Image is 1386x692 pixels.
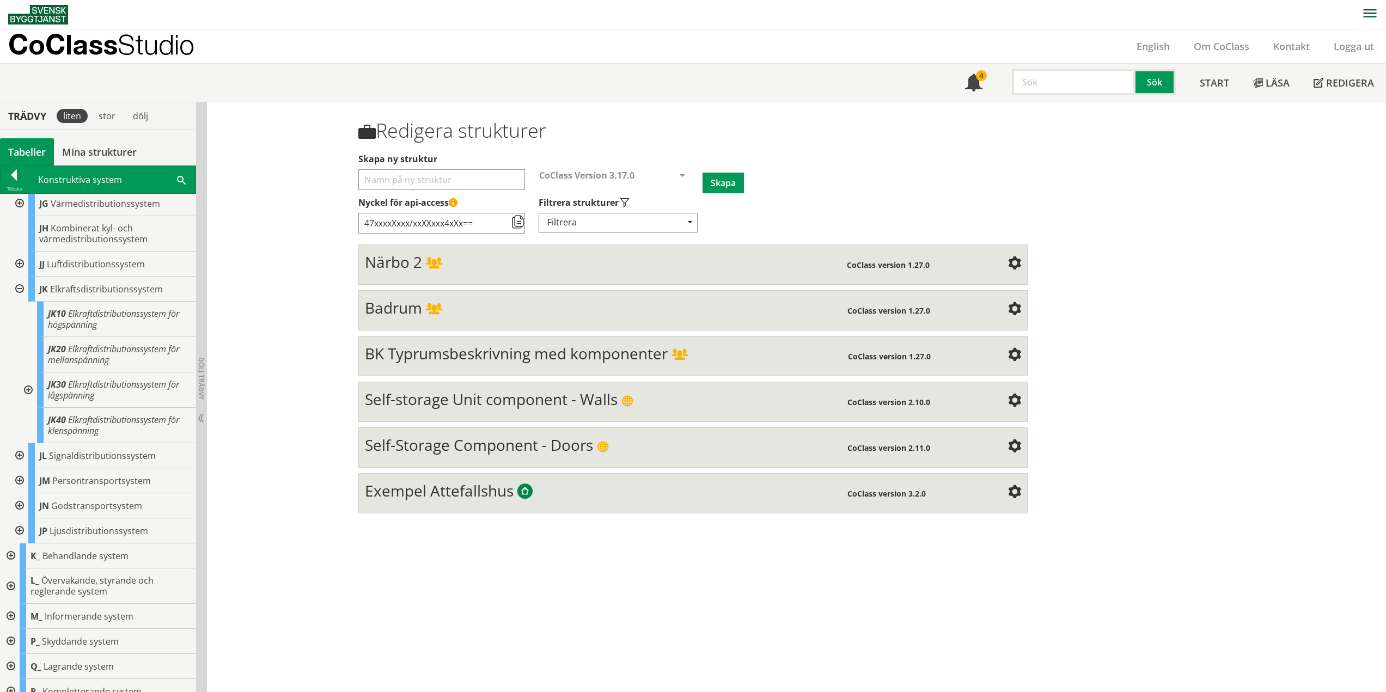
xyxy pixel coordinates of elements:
input: Sök [1012,69,1135,95]
span: Redigera [1326,76,1374,89]
a: Redigera [1302,64,1386,102]
span: Informerande system [45,610,133,622]
span: Persontransportsystem [52,475,151,487]
span: L_ [30,574,39,586]
a: Om CoClass [1182,40,1261,53]
a: Läsa [1241,64,1302,102]
span: Delad struktur [671,350,688,362]
span: Godstransportsystem [51,500,142,512]
span: Inställningar [1008,395,1021,408]
a: Logga ut [1322,40,1386,53]
span: Dölj trädvy [197,357,206,400]
span: Inställningar [1008,303,1021,316]
span: Self-storage Unit component - Walls [365,389,618,409]
span: Inställningar [1008,486,1021,499]
span: BK Typrumsbeskrivning med komponenter [365,343,668,364]
span: Lagrande system [44,660,114,672]
span: CoClass version 1.27.0 [847,305,930,316]
a: CoClassStudio [8,29,218,63]
a: 4 [953,64,994,102]
a: English [1125,40,1182,53]
span: CoClass Version 3.17.0 [539,169,634,181]
span: Närbo 2 [365,252,422,272]
div: Trädvy [2,110,52,122]
span: Luftdistributionssystem [47,258,145,270]
div: Filtrera [539,213,698,233]
div: 4 [976,70,987,81]
span: JK10 [48,308,66,320]
span: Notifikationer [965,75,982,93]
span: Elkraftdistributionssystem för mellanspänning [48,343,179,366]
span: Värmedistributionssystem [51,198,160,210]
input: Välj ett namn för att skapa en ny struktur Välj vilka typer av strukturer som ska visas i din str... [358,169,525,190]
span: Publik struktur [621,395,633,407]
span: Läsa [1266,76,1290,89]
span: Self-Storage Component - Doors [365,434,593,455]
span: CoClass version 3.2.0 [847,488,926,499]
span: Byggtjänsts exempelstrukturer [517,485,533,500]
span: JJ [39,258,45,270]
span: JP [39,525,47,537]
span: Exempel Attefallshus [365,480,514,501]
label: Välj ett namn för att skapa en ny struktur [358,153,1028,165]
p: CoClass [8,38,194,51]
span: Denna API-nyckel ger åtkomst till alla strukturer som du har skapat eller delat med dig av. Håll ... [449,199,457,207]
label: Välj vilka typer av strukturer som ska visas i din strukturlista [539,197,697,209]
div: Tillbaka [1,185,28,193]
span: Elkraftdistributionssystem för klenspänning [48,414,179,437]
span: Kopiera [511,216,524,229]
img: Svensk Byggtjänst [8,5,68,25]
span: Elkraftdistributionssystem för högspänning [48,308,179,330]
span: CoClass version 2.11.0 [847,443,930,453]
span: Badrum [365,297,422,318]
input: Nyckel till åtkomststruktur via API (kräver API-licensabonnemang) [358,213,525,234]
span: Inställningar [1008,258,1021,271]
span: Inställningar [1008,349,1021,362]
span: JK40 [48,414,66,426]
span: Inställningar [1008,440,1021,454]
span: CoClass version 1.27.0 [847,260,930,270]
span: Publik struktur [597,441,609,453]
span: K_ [30,550,40,562]
span: Kombinerat kyl- och värmedistributionssystem [39,222,148,245]
span: Delad struktur [426,258,442,270]
span: CoClass version 2.10.0 [847,397,930,407]
span: Sök i tabellen [177,174,186,185]
span: Delad struktur [426,304,442,316]
span: CoClass version 1.27.0 [848,351,931,362]
span: P_ [30,635,40,647]
span: M_ [30,610,42,622]
span: JK30 [48,378,66,390]
span: Elkraftdistributionssystem för lågspänning [48,378,179,401]
div: Välj CoClass-version för att skapa en ny struktur [530,169,703,197]
span: Studio [118,28,194,60]
span: Signaldistributionssystem [49,450,156,462]
span: JL [39,450,47,462]
span: JM [39,475,50,487]
button: Sök [1135,69,1176,95]
div: Konstruktiva system [28,166,196,193]
span: JK [39,283,48,295]
span: Start [1200,76,1229,89]
a: Kontakt [1261,40,1322,53]
span: Skyddande system [42,635,119,647]
div: liten [57,109,88,123]
span: Q_ [30,660,41,672]
div: dölj [126,109,155,123]
span: JG [39,198,48,210]
h1: Redigera strukturer [358,119,1028,142]
span: Behandlande system [42,550,129,562]
span: JN [39,500,49,512]
label: Nyckel till åtkomststruktur via API (kräver API-licensabonnemang) [358,197,1028,209]
a: Start [1188,64,1241,102]
span: Övervakande, styrande och reglerande system [30,574,154,597]
a: Mina strukturer [54,138,145,166]
span: JK20 [48,343,66,355]
span: Elkraftsdistributionssystem [50,283,163,295]
div: stor [92,109,122,123]
button: Skapa [703,173,744,193]
span: Ljusdistributionssystem [50,525,148,537]
span: JH [39,222,48,234]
